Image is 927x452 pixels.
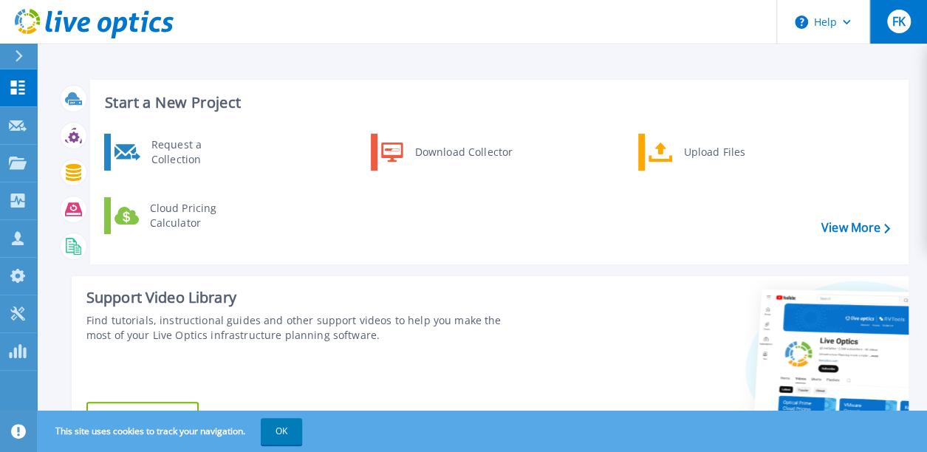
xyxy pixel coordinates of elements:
span: This site uses cookies to track your navigation. [41,418,302,445]
a: Download Collector [371,134,522,171]
div: Cloud Pricing Calculator [143,201,252,230]
a: Upload Files [638,134,790,171]
a: View More [821,221,890,235]
div: Support Video Library [86,288,521,307]
a: Explore Now! [86,402,199,431]
div: Download Collector [408,137,519,167]
button: OK [261,418,302,445]
span: FK [892,16,905,27]
h3: Start a New Project [105,95,889,111]
a: Cloud Pricing Calculator [104,197,256,234]
div: Request a Collection [144,137,252,167]
div: Find tutorials, instructional guides and other support videos to help you make the most of your L... [86,313,521,343]
a: Request a Collection [104,134,256,171]
div: Upload Files [677,137,786,167]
